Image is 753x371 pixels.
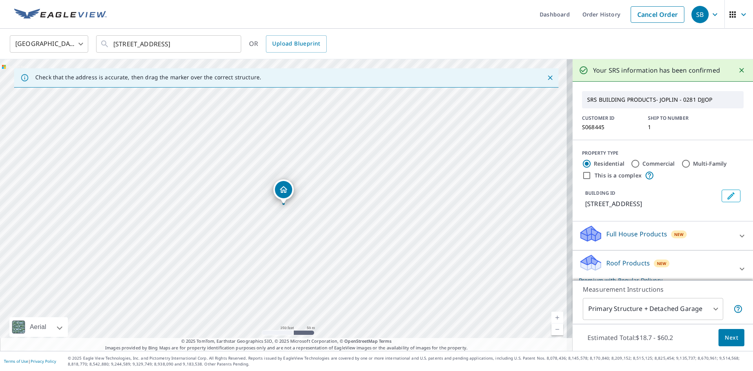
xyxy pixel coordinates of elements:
[35,74,261,81] p: Check that the address is accurate, then drag the marker over the correct structure.
[657,260,667,267] span: New
[648,115,704,122] p: SHIP TO NUMBER
[266,35,326,53] a: Upload Blueprint
[693,160,727,168] label: Multi-Family
[10,33,88,55] div: [GEOGRAPHIC_DATA]
[691,6,709,23] div: SB
[585,190,615,196] p: BUILDING ID
[737,65,747,75] button: Close
[9,317,68,337] div: Aerial
[583,298,723,320] div: Primary Structure + Detached Garage
[582,150,744,157] div: PROPERTY TYPE
[582,124,638,130] p: S068445
[551,323,563,335] a: Current Level 17, Zoom Out
[583,285,743,294] p: Measurement Instructions
[31,358,56,364] a: Privacy Policy
[273,179,294,204] div: Dropped pin, building 1, Residential property, 720 2nd Ave NW Miami, OK 74354
[181,338,392,345] span: © 2025 TomTom, Earthstar Geographics SIO, © 2025 Microsoft Corporation, ©
[113,33,225,55] input: Search by address or latitude-longitude
[581,329,679,346] p: Estimated Total: $18.7 - $60.2
[606,258,650,268] p: Roof Products
[272,39,320,49] span: Upload Blueprint
[344,338,377,344] a: OpenStreetMap
[14,9,107,20] img: EV Logo
[584,93,742,106] p: SRS BUILDING PRODUCTS- JOPLIN - 0281 DJJOP
[579,276,733,284] p: Premium with Regular Delivery
[594,160,624,168] label: Residential
[606,229,667,239] p: Full House Products
[27,317,49,337] div: Aerial
[68,355,749,367] p: © 2025 Eagle View Technologies, Inc. and Pictometry International Corp. All Rights Reserved. Repo...
[725,333,738,343] span: Next
[674,231,684,238] span: New
[545,73,555,83] button: Close
[722,190,740,202] button: Edit building 1
[579,254,747,284] div: Roof ProductsNewPremium with Regular Delivery
[4,359,56,364] p: |
[718,329,744,347] button: Next
[648,124,704,130] p: 1
[642,160,675,168] label: Commercial
[593,66,720,75] p: Your SRS information has been confirmed
[579,225,747,247] div: Full House ProductsNew
[585,199,718,208] p: [STREET_ADDRESS]
[551,312,563,323] a: Current Level 17, Zoom In
[595,172,642,179] label: This is a complex
[733,304,743,314] span: Your report will include the primary structure and a detached garage if one exists.
[582,115,638,122] p: CUSTOMER ID
[4,358,28,364] a: Terms of Use
[249,35,327,53] div: OR
[631,6,684,23] a: Cancel Order
[379,338,392,344] a: Terms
